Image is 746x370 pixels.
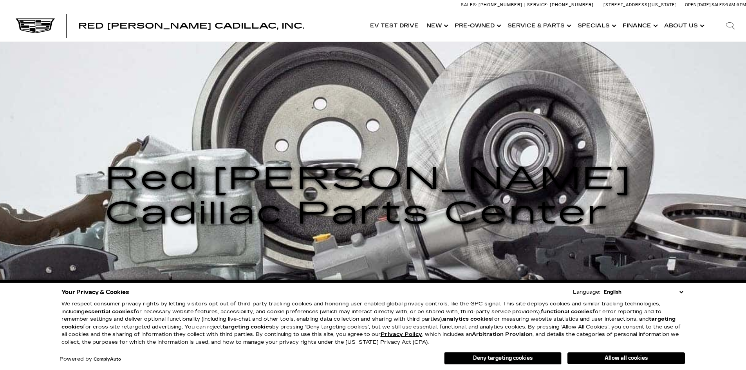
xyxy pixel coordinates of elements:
a: EV Test Drive [366,10,423,42]
span: Sales: [712,2,726,7]
a: Specials [574,10,619,42]
h1: Red [PERSON_NAME] Cadillac Parts Center [105,162,641,231]
a: About Us [660,10,707,42]
span: [PHONE_NUMBER] [550,2,594,7]
span: Service: [527,2,549,7]
a: Privacy Policy [381,331,422,338]
span: Sales: [461,2,477,7]
select: Language Select [602,288,685,296]
strong: essential cookies [85,309,134,315]
a: Finance [619,10,660,42]
div: Powered by [60,357,121,362]
a: Service: [PHONE_NUMBER] [524,3,596,7]
a: Service & Parts [504,10,574,42]
strong: functional cookies [541,309,592,315]
span: Your Privacy & Cookies [61,287,129,298]
span: 9 AM-6 PM [726,2,746,7]
span: Red [PERSON_NAME] Cadillac, Inc. [78,21,304,31]
p: We respect consumer privacy rights by letting visitors opt out of third-party tracking cookies an... [61,300,685,346]
span: [PHONE_NUMBER] [479,2,522,7]
a: Sales: [PHONE_NUMBER] [461,3,524,7]
a: Red [PERSON_NAME] Cadillac, Inc. [78,22,304,30]
strong: analytics cookies [443,316,492,322]
strong: targeting cookies [222,324,272,330]
button: Allow all cookies [567,352,685,364]
img: Cadillac Dark Logo with Cadillac White Text [16,18,55,33]
a: ComplyAuto [94,357,121,362]
a: New [423,10,451,42]
strong: Arbitration Provision [472,331,533,338]
a: Pre-Owned [451,10,504,42]
div: Language: [573,290,600,295]
span: Open [DATE] [685,2,711,7]
strong: targeting cookies [61,316,676,330]
button: Deny targeting cookies [444,352,562,365]
a: [STREET_ADDRESS][US_STATE] [603,2,677,7]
